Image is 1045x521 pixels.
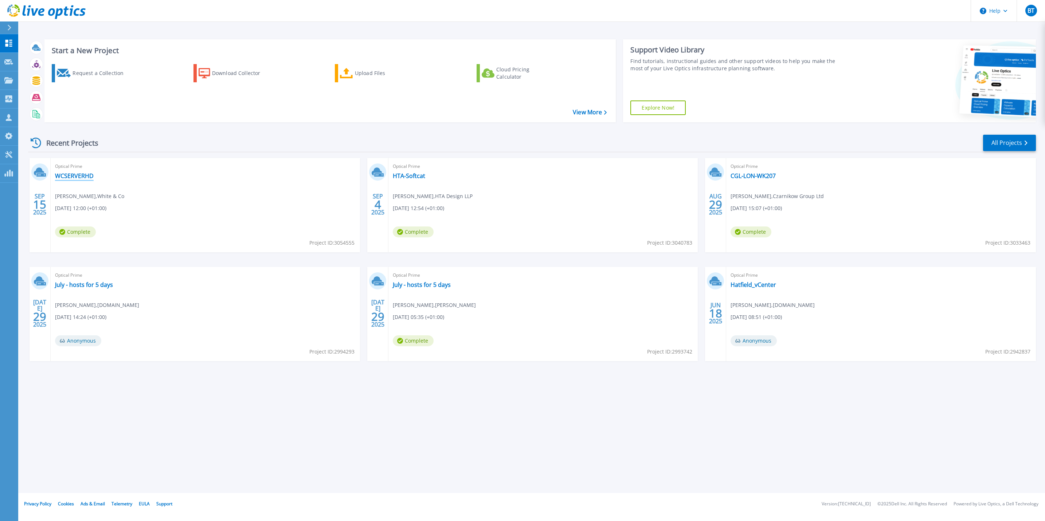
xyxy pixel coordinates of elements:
span: Project ID: 2993742 [647,348,692,356]
div: Request a Collection [73,66,131,80]
span: BT [1028,8,1034,13]
div: Upload Files [355,66,413,80]
span: Complete [393,335,434,346]
a: HTA-Softcat [393,172,425,179]
a: View More [573,109,607,116]
span: [DATE] 05:35 (+01:00) [393,313,444,321]
span: Optical Prime [55,162,356,170]
div: SEP 2025 [371,191,385,218]
span: [PERSON_NAME] , [DOMAIN_NAME] [55,301,139,309]
a: Upload Files [335,64,416,82]
div: AUG 2025 [709,191,723,218]
span: 29 [709,201,722,208]
a: Explore Now! [630,100,686,115]
a: Privacy Policy [24,501,51,507]
span: 15 [33,201,46,208]
span: 18 [709,310,722,316]
span: 29 [371,313,384,320]
span: Project ID: 2942837 [985,348,1030,356]
div: Recent Projects [28,134,108,152]
div: [DATE] 2025 [33,300,47,327]
span: [PERSON_NAME] , [DOMAIN_NAME] [731,301,815,309]
span: Optical Prime [393,162,693,170]
span: Project ID: 3033463 [985,239,1030,247]
div: Support Video Library [630,45,845,55]
span: Project ID: 3040783 [647,239,692,247]
div: [DATE] 2025 [371,300,385,327]
span: 29 [33,313,46,320]
span: Project ID: 3054555 [309,239,355,247]
span: [PERSON_NAME] , Czarnikow Group Ltd [731,192,824,200]
div: JUN 2025 [709,300,723,327]
span: [DATE] 12:00 (+01:00) [55,204,106,212]
a: Download Collector [193,64,275,82]
span: [DATE] 14:24 (+01:00) [55,313,106,321]
a: Telemetry [111,501,132,507]
span: [DATE] 12:54 (+01:00) [393,204,444,212]
div: Find tutorials, instructional guides and other support videos to help you make the most of your L... [630,58,845,72]
span: [DATE] 15:07 (+01:00) [731,204,782,212]
a: July - hosts for 5 days [55,281,113,288]
a: Request a Collection [52,64,133,82]
span: [PERSON_NAME] , White & Co [55,192,124,200]
span: Anonymous [731,335,777,346]
div: SEP 2025 [33,191,47,218]
a: Cookies [58,501,74,507]
span: 4 [375,201,381,208]
a: July - hosts for 5 days [393,281,451,288]
span: Complete [55,226,96,237]
a: Cloud Pricing Calculator [477,64,558,82]
li: © 2025 Dell Inc. All Rights Reserved [877,502,947,506]
div: Download Collector [212,66,270,80]
a: EULA [139,501,150,507]
li: Powered by Live Optics, a Dell Technology [954,502,1038,506]
div: Cloud Pricing Calculator [496,66,555,80]
span: Anonymous [55,335,101,346]
a: All Projects [983,135,1036,151]
span: Complete [393,226,434,237]
a: Support [156,501,172,507]
span: Project ID: 2994293 [309,348,355,356]
span: Optical Prime [731,162,1031,170]
li: Version: [TECHNICAL_ID] [822,502,871,506]
span: [PERSON_NAME] , HTA Design LLP [393,192,473,200]
h3: Start a New Project [52,47,607,55]
span: Complete [731,226,771,237]
span: [PERSON_NAME] , [PERSON_NAME] [393,301,476,309]
span: [DATE] 08:51 (+01:00) [731,313,782,321]
a: Ads & Email [81,501,105,507]
span: Optical Prime [731,271,1031,279]
span: Optical Prime [55,271,356,279]
a: WCSERVERHD [55,172,94,179]
span: Optical Prime [393,271,693,279]
a: CGL-LON-WK207 [731,172,776,179]
a: Hatfield_vCenter [731,281,776,288]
